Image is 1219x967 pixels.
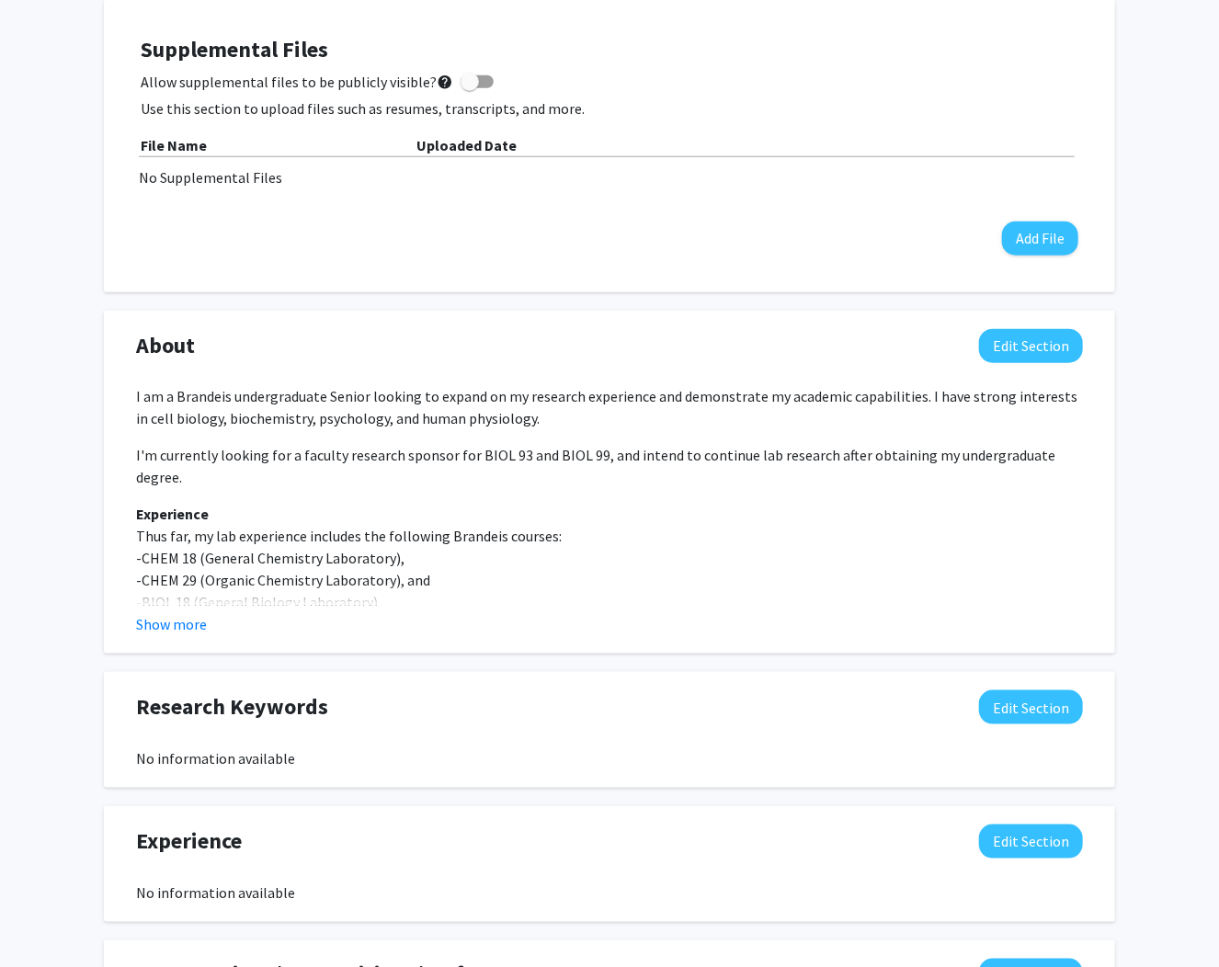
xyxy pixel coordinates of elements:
[141,136,207,154] b: File Name
[136,613,207,635] button: Show more
[136,385,1083,429] p: I am a Brandeis undergraduate Senior looking to expand on my research experience and demonstrate ...
[136,825,242,858] span: Experience
[141,97,1078,119] p: Use this section to upload files such as resumes, transcripts, and more.
[437,71,453,93] mat-icon: help
[416,136,517,154] b: Uploaded Date
[136,329,195,362] span: About
[979,825,1083,859] button: Edit Experience
[139,166,1080,188] div: No Supplemental Files
[136,505,209,523] strong: Experience
[979,329,1083,363] button: Edit About
[136,747,1083,769] div: No information available
[1002,222,1078,256] button: Add File
[141,71,453,93] span: Allow supplemental files to be publicly visible?
[979,690,1083,724] button: Edit Research Keywords
[14,884,78,953] iframe: Chat
[136,882,1083,904] div: No information available
[136,503,1083,635] p: Thus far, my lab experience includes the following Brandeis courses: -CHEM 18 (General Chemistry ...
[141,37,1078,63] h4: Supplemental Files
[136,690,328,723] span: Research Keywords
[136,571,430,611] span: -CHEM 29 (Organic Chemistry Laboratory), and -BIOL 18 (General Biology Laboratory).
[136,444,1083,488] p: I'm currently looking for a faculty research sponsor for BIOL 93 and BIOL 99, and intend to conti...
